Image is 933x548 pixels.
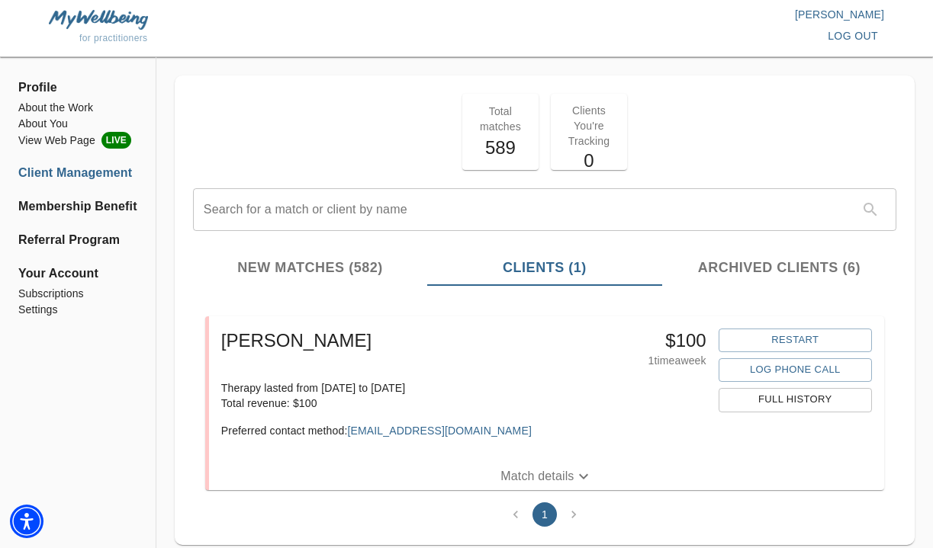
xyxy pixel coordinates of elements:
button: Log Phone Call [719,358,872,382]
div: Accessibility Menu [10,505,43,538]
h5: $ 100 [545,328,706,353]
button: Full History [719,388,872,412]
h5: [PERSON_NAME] [221,328,545,353]
button: Match details [209,463,884,490]
button: Restart [719,328,872,352]
p: 1 time a week [545,353,706,368]
button: page 1 [532,502,557,527]
p: Match details [500,467,574,486]
h5: 589 [471,136,529,160]
a: About You [18,116,137,132]
span: New Matches (582) [202,258,418,278]
span: LIVE [101,132,131,149]
p: Preferred contact method: [221,423,706,438]
img: MyWellbeing [49,10,148,29]
a: About the Work [18,100,137,116]
a: Referral Program [18,231,137,249]
h5: 0 [560,149,618,173]
p: Total revenue: $ 100 [221,396,706,411]
p: Total matches [471,104,529,134]
a: Client Management [18,164,137,182]
span: Clients (1) [436,258,652,278]
a: Subscriptions [18,286,137,302]
span: log out [828,27,878,46]
span: Archived Clients (6) [671,258,887,278]
nav: pagination navigation [501,502,588,527]
p: Clients You're Tracking [560,103,618,149]
span: Full History [726,391,864,409]
span: Log Phone Call [726,361,864,379]
span: Your Account [18,264,137,283]
span: for practitioners [79,33,148,43]
span: Profile [18,79,137,97]
button: log out [822,22,884,50]
a: View Web PageLIVE [18,132,137,149]
span: Restart [726,332,864,349]
p: [PERSON_NAME] [467,7,885,22]
a: Membership Benefits [18,197,137,216]
a: [EMAIL_ADDRESS][DOMAIN_NAME] [347,425,531,437]
li: View Web Page [18,132,137,149]
a: Settings [18,302,137,318]
p: Therapy lasted from [DATE] to [DATE] [221,380,706,396]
